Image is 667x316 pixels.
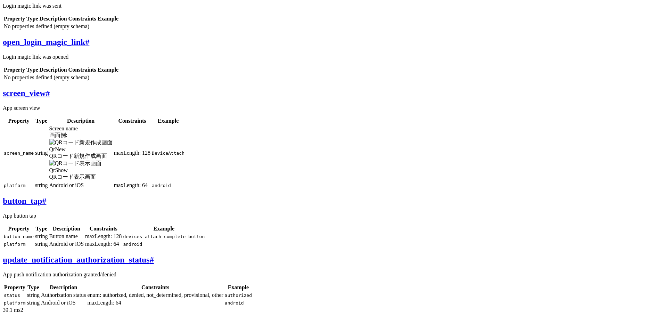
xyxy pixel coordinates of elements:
td: No properties defined (empty schema) [3,23,119,30]
th: Constraints [68,15,97,22]
th: Property [3,66,25,73]
code: status [4,293,20,298]
th: Example [224,284,252,291]
code: platform [4,183,26,188]
p: Login magic link was sent [3,3,664,9]
span: string [35,233,48,239]
td: No properties defined (empty schema) [3,74,119,81]
th: Example [97,15,119,22]
span: maxLength: 64 [114,182,148,188]
code: platform [4,300,26,306]
p: App button tap [3,213,664,219]
span: string [27,292,40,298]
span: Authorization status [41,292,86,298]
span: 39.1 [3,307,13,313]
th: Type [35,118,48,124]
span: # [85,38,89,47]
span: # [42,196,46,205]
img: QRコード表示画面 [49,160,101,167]
span: maxLength: 64 [85,241,119,247]
th: Description [41,284,86,291]
th: Property [3,225,34,232]
code: android [152,183,171,188]
span: Screen name [49,125,78,131]
a: screen_view# [3,89,50,98]
span: maxLength: 128 [114,150,150,156]
div: QrShow [49,167,113,173]
th: Property [3,118,34,124]
th: Example [97,66,119,73]
span: maxLength: 128 [85,233,122,239]
a: update_notification_authorization_status# [3,255,154,264]
div: 画面例: [49,132,113,139]
th: Property [3,15,25,22]
a: button_tap# [3,196,46,205]
span: 2 [20,307,23,313]
img: QRコード新規作成画面 [49,139,113,146]
th: Constraints [68,66,97,73]
code: platform [4,242,26,247]
span: maxLength: 64 [87,300,121,306]
th: Description [39,15,67,22]
code: DeviceAttach [152,151,184,156]
th: Description [39,66,67,73]
th: Constraints [87,284,223,291]
div: QrNew [49,146,113,153]
span: string [35,182,48,188]
div: QRコード新規作成画面 [49,153,113,160]
p: App screen view [3,105,664,111]
span: Android or iOS [41,300,76,306]
span: Button name [49,233,78,239]
th: Description [49,225,84,232]
span: # [46,89,50,98]
div: QRコード表示画面 [49,173,113,181]
span: # [150,255,154,264]
span: Android or iOS [49,182,84,188]
th: Description [49,118,113,124]
code: screen_name [4,151,34,156]
code: devices_attach_complete_button [123,234,205,239]
span: string [35,241,48,247]
th: Type [26,66,38,73]
th: Type [35,225,48,232]
th: Constraints [114,118,151,124]
span: Android or iOS [49,241,84,247]
p: Login magic link was opened [3,54,664,60]
p: App push notification authorization granted/denied [3,272,664,278]
span: enum: authorized, denied, not_determined, provisional, other [87,292,223,298]
th: Constraints [85,225,122,232]
a: open_login_magic_link# [3,38,89,47]
th: Type [26,15,38,22]
span: string [27,300,40,306]
code: authorized [225,293,252,298]
span: string [35,150,48,156]
th: Property [3,284,26,291]
th: Example [151,118,185,124]
code: android [225,300,244,306]
th: Example [123,225,205,232]
span: ms [14,307,20,313]
code: android [123,242,142,247]
th: Type [27,284,40,291]
code: button_name [4,234,34,239]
